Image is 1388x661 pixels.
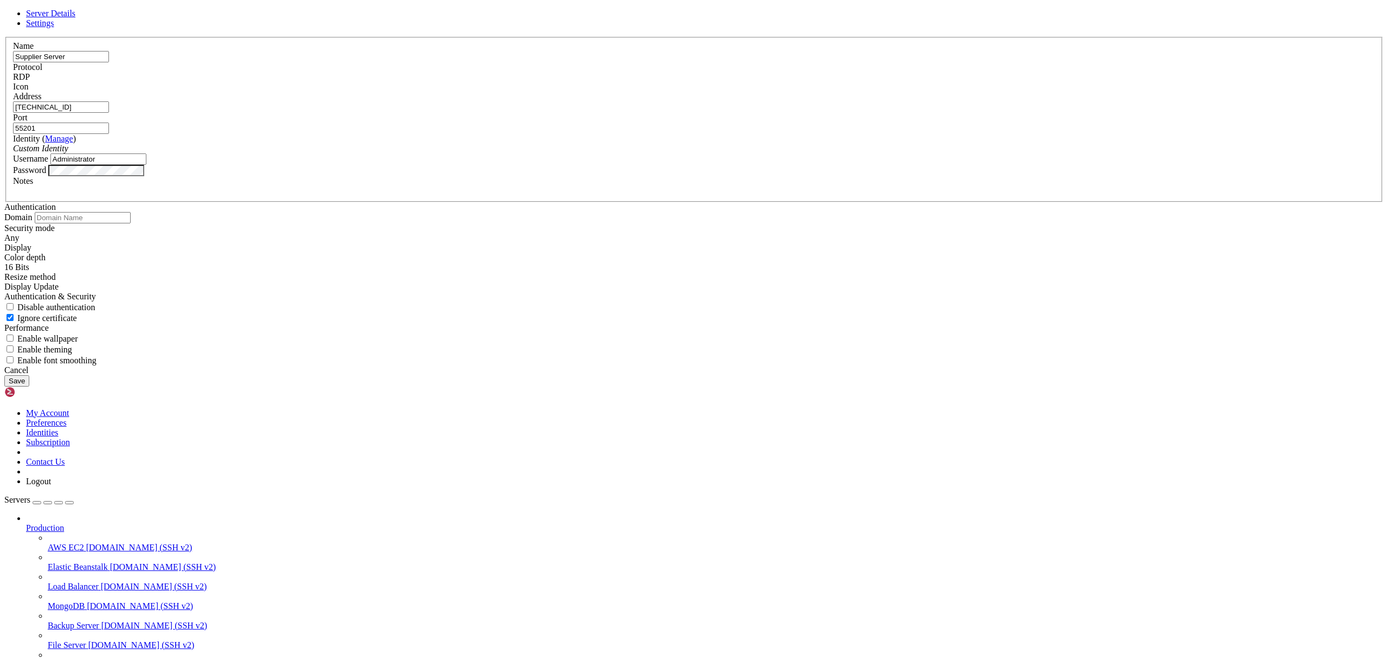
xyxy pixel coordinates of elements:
[48,562,1384,572] a: Elastic Beanstalk [DOMAIN_NAME] (SSH v2)
[7,335,14,342] input: Enable wallpaper
[13,144,1375,153] div: Custom Identity
[48,621,99,630] span: Backup Server
[17,303,95,312] span: Disable authentication
[4,323,49,332] label: Performance
[48,533,1384,553] li: AWS EC2 [DOMAIN_NAME] (SSH v2)
[48,582,99,591] span: Load Balancer
[13,51,109,62] input: Server Name
[13,62,42,72] label: Protocol
[4,356,97,365] label: If set to true, text will be rendered with smooth edges. Text over RDP is rendered with rough edg...
[110,562,216,572] span: [DOMAIN_NAME] (SSH v2)
[17,356,97,365] span: Enable font smoothing
[48,592,1384,611] li: MongoDB [DOMAIN_NAME] (SSH v2)
[4,233,20,242] span: Any
[48,582,1384,592] a: Load Balancer [DOMAIN_NAME] (SSH v2)
[17,345,72,354] span: Enable theming
[48,611,1384,631] li: Backup Server [DOMAIN_NAME] (SSH v2)
[4,375,29,387] button: Save
[13,82,28,91] label: Icon
[13,41,34,50] label: Name
[4,262,1384,272] div: 16 Bits
[13,123,109,134] input: Port Number
[48,640,86,650] span: File Server
[48,601,85,611] span: MongoDB
[13,176,33,185] label: Notes
[13,144,68,153] i: Custom Identity
[48,553,1384,572] li: Elastic Beanstalk [DOMAIN_NAME] (SSH v2)
[17,313,77,323] span: Ignore certificate
[42,134,76,143] span: ( )
[50,153,146,165] input: Login Username
[101,582,207,591] span: [DOMAIN_NAME] (SSH v2)
[48,562,108,572] span: Elastic Beanstalk
[13,101,109,113] input: Host Name or IP
[48,572,1384,592] li: Load Balancer [DOMAIN_NAME] (SSH v2)
[4,282,1384,292] div: Display Update
[4,272,56,281] label: Display Update channel added with RDP 8.1 to signal the server when the client display size has c...
[48,543,84,552] span: AWS EC2
[17,334,78,343] span: Enable wallpaper
[13,92,41,101] label: Address
[26,9,75,18] a: Server Details
[4,387,67,397] img: Shellngn
[26,523,64,532] span: Production
[48,621,1384,631] a: Backup Server [DOMAIN_NAME] (SSH v2)
[13,72,30,81] span: RDP
[4,365,1384,375] div: Cancel
[4,253,46,262] label: The color depth to request, in bits-per-pixel.
[86,543,192,552] span: [DOMAIN_NAME] (SSH v2)
[4,495,30,504] span: Servers
[4,495,74,504] a: Servers
[26,477,51,486] a: Logout
[4,243,31,252] label: Display
[7,314,14,321] input: Ignore certificate
[26,418,67,427] a: Preferences
[4,282,59,291] span: Display Update
[13,113,28,122] label: Port
[26,408,69,418] a: My Account
[87,601,193,611] span: [DOMAIN_NAME] (SSH v2)
[4,213,33,222] label: Domain
[101,621,208,630] span: [DOMAIN_NAME] (SSH v2)
[4,262,29,272] span: 16 Bits
[7,345,14,352] input: Enable theming
[4,303,95,312] label: If set to true, authentication will be disabled. Note that this refers to authentication that tak...
[4,345,72,354] label: If set to true, enables use of theming of windows and controls.
[26,457,65,466] a: Contact Us
[88,640,195,650] span: [DOMAIN_NAME] (SSH v2)
[4,334,78,343] label: If set to true, enables rendering of the desktop wallpaper. By default, wallpaper will be disable...
[48,543,1384,553] a: AWS EC2 [DOMAIN_NAME] (SSH v2)
[13,134,76,143] label: Identity
[26,18,54,28] a: Settings
[4,202,56,211] label: Authentication
[4,233,1384,243] div: Any
[4,223,55,233] label: Security mode
[45,134,73,143] a: Manage
[26,428,59,437] a: Identities
[4,292,96,301] label: Authentication & Security
[7,303,14,310] input: Disable authentication
[4,313,77,323] label: If set to true, the certificate returned by the server will be ignored, even if that certificate ...
[26,523,1384,533] a: Production
[48,640,1384,650] a: File Server [DOMAIN_NAME] (SSH v2)
[35,212,131,223] input: Domain Name
[13,154,48,163] label: Username
[7,356,14,363] input: Enable font smoothing
[13,165,46,175] label: Password
[48,601,1384,611] a: MongoDB [DOMAIN_NAME] (SSH v2)
[48,631,1384,650] li: File Server [DOMAIN_NAME] (SSH v2)
[26,438,70,447] a: Subscription
[13,72,1375,82] div: RDP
